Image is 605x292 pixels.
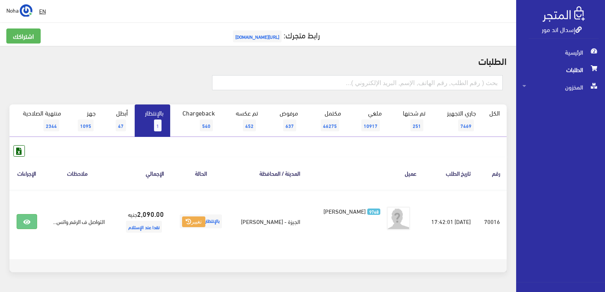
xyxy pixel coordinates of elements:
span: [URL][DOMAIN_NAME] [233,30,282,42]
span: 637 [283,119,296,131]
td: الجيزة - [PERSON_NAME] [231,190,306,253]
a: منتهية الصلاحية2344 [9,104,68,137]
a: ملغي10917 [348,104,389,137]
strong: 2,090.00 [137,209,164,219]
th: تاريخ الطلب [423,157,477,190]
span: 452 [243,119,256,131]
a: إسدال اند مور [542,23,582,35]
th: اﻹجمالي [111,157,170,190]
span: Noha [6,5,19,15]
a: مرفوض637 [265,104,305,137]
span: 10917 [361,119,380,131]
img: ... [20,4,32,17]
td: 70016 [477,190,507,253]
th: ملاحظات [44,157,111,190]
span: نقدا عند الإستلام [126,221,162,233]
button: تغيير [182,216,205,228]
span: 47 [116,119,126,131]
span: 7469 [458,119,474,131]
a: جاري التجهيز7469 [432,104,483,137]
span: 251 [410,119,423,131]
th: رقم [477,157,507,190]
a: اشتراكك [6,28,41,44]
th: المدينة / المحافظة [231,157,306,190]
a: رابط متجرك:[URL][DOMAIN_NAME] [231,27,320,42]
th: الإجراءات [9,157,44,190]
a: الكل [483,104,507,121]
a: بالإنتظار1 [135,104,170,137]
span: المخزون [522,78,599,96]
th: عميل [306,157,423,190]
img: . [543,6,585,22]
span: 46275 [321,119,339,131]
a: EN [36,4,49,18]
span: الرئيسية [522,44,599,61]
a: جهز1095 [68,104,102,137]
span: 1 [154,119,162,131]
span: بالإنتظار [180,214,222,228]
span: 1095 [78,119,94,131]
span: 9768 [367,209,380,215]
iframe: Drift Widget Chat Controller [9,238,39,268]
input: بحث ( رقم الطلب, رقم الهاتف, الإسم, البريد اﻹلكتروني )... [212,75,503,90]
img: avatar.png [387,207,410,230]
td: التواصل ف الرقم واتس... [44,190,111,253]
span: 2344 [43,119,59,131]
td: جنيه [111,190,170,253]
a: المخزون [516,78,605,96]
a: ... Noha [6,4,32,17]
span: [PERSON_NAME] [323,205,366,216]
a: الرئيسية [516,44,605,61]
a: تم شحنها251 [389,104,432,137]
h2: الطلبات [9,55,507,66]
th: الحالة [170,157,231,190]
a: 9768 [PERSON_NAME] [319,207,380,215]
a: مكتمل46275 [305,104,348,137]
u: EN [39,6,46,16]
a: الطلبات [516,61,605,78]
a: تم عكسه452 [222,104,265,137]
td: [DATE] 17:42:01 [423,190,477,253]
span: الطلبات [522,61,599,78]
a: أبطل47 [102,104,135,137]
a: Chargeback540 [170,104,222,137]
span: 540 [200,119,213,131]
